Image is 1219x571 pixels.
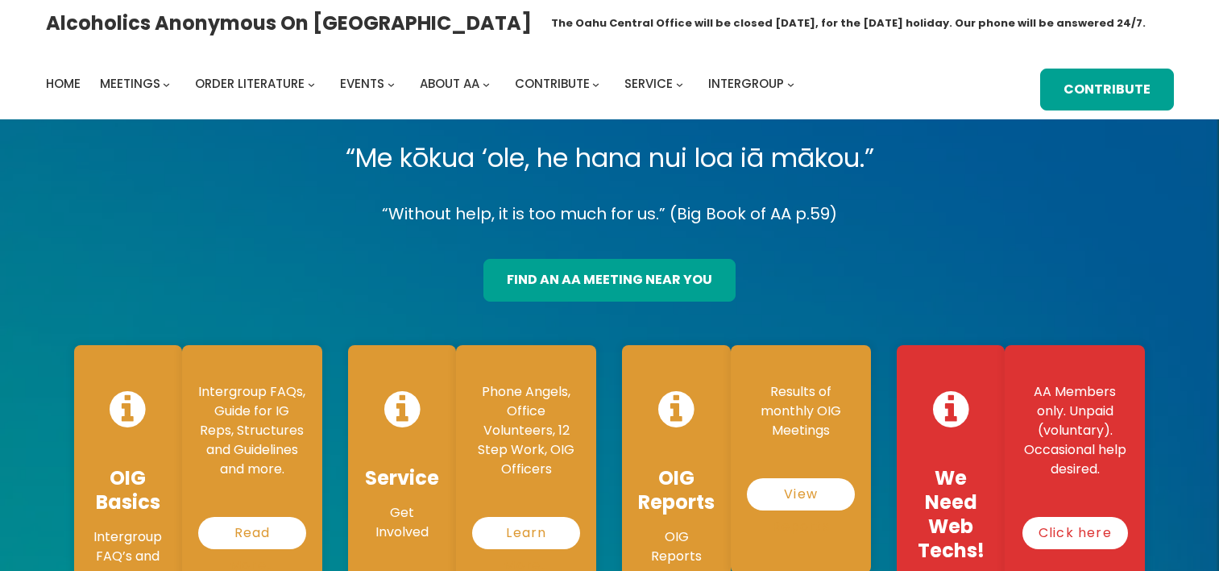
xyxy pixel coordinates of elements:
[676,81,683,88] button: Service submenu
[46,75,81,92] span: Home
[90,466,166,515] h4: OIG Basics
[515,73,590,95] a: Contribute
[46,73,81,95] a: Home
[420,75,479,92] span: About AA
[592,81,599,88] button: Contribute submenu
[708,73,784,95] a: Intergroup
[1021,382,1129,479] p: AA Members only. Unpaid (voluntary). Occasional help desired.
[100,75,160,92] span: Meetings
[472,517,580,549] a: Learn More…
[364,466,440,490] h4: Service
[472,382,580,479] p: Phone Angels, Office Volunteers, 12 Step Work, OIG Officers
[340,75,384,92] span: Events
[551,15,1146,31] h1: The Oahu Central Office will be closed [DATE], for the [DATE] holiday. Our phone will be answered...
[61,200,1159,228] p: “Without help, it is too much for us.” (Big Book of AA p.59)
[1040,69,1174,111] a: Contribute
[624,73,673,95] a: Service
[195,75,305,92] span: Order Literature
[747,478,854,511] a: View Reports
[61,135,1159,181] p: “Me kōkua ‘ole, he hana nui loa iā mākou.”
[340,73,384,95] a: Events
[198,382,306,479] p: Intergroup FAQs, Guide for IG Reps, Structures and Guidelines and more.
[100,73,160,95] a: Meetings
[420,73,479,95] a: About AA
[708,75,784,92] span: Intergroup
[483,81,490,88] button: About AA submenu
[747,382,854,440] p: Results of monthly OIG Meetings
[364,503,440,542] p: Get Involved
[913,466,989,563] h4: We Need Web Techs!
[624,75,673,92] span: Service
[46,73,800,95] nav: Intergroup
[515,75,590,92] span: Contribute
[163,81,170,88] button: Meetings submenu
[483,259,736,302] a: find an aa meeting near you
[1022,517,1128,549] a: Click here
[46,6,532,40] a: Alcoholics Anonymous on [GEOGRAPHIC_DATA]
[198,517,306,549] a: Read More…
[638,466,715,515] h4: OIG Reports
[388,81,395,88] button: Events submenu
[308,81,315,88] button: Order Literature submenu
[787,81,794,88] button: Intergroup submenu
[638,527,715,566] p: OIG Reports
